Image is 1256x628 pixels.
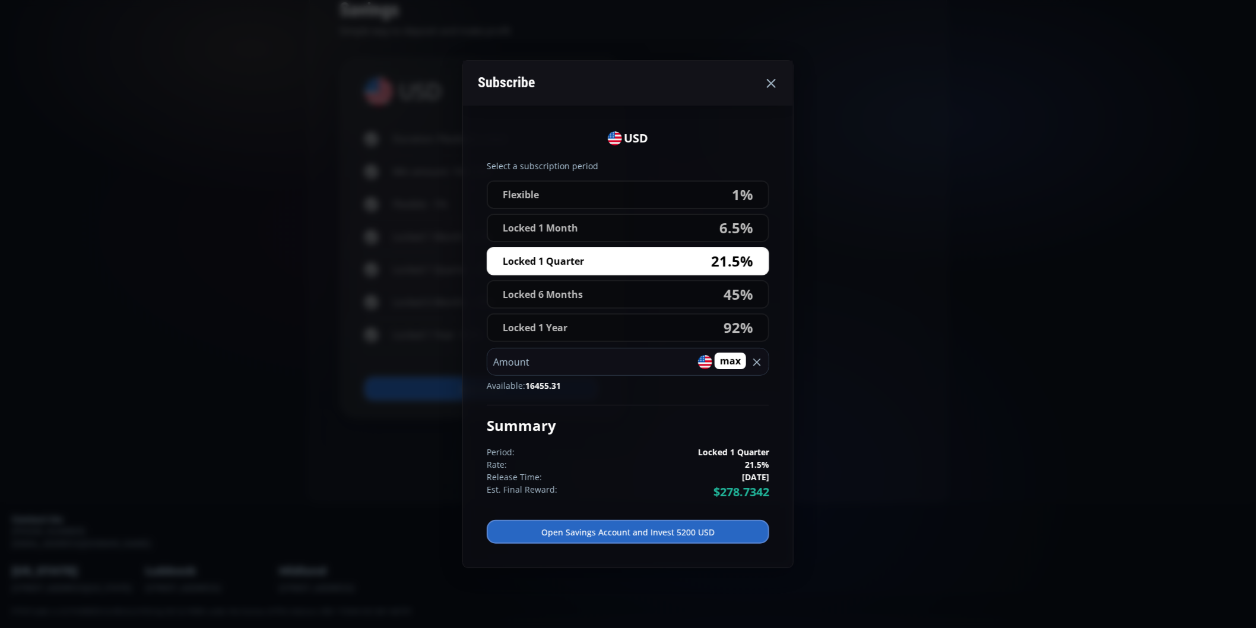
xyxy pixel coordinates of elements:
strong: 6.5% [719,217,753,239]
dt: Rate: [487,458,628,471]
button: max [715,353,746,369]
strong: 16455.31 [525,380,561,391]
button: Locked 1 Year92% [487,313,769,342]
strong: 92% [724,317,753,338]
p: Summary [487,415,769,436]
p: Select a subscription period [487,160,769,172]
dd: $278.7342 [628,483,769,501]
dt: Period: [487,446,628,458]
dd: Locked 1 Quarter [628,446,769,458]
span: Locked 1 Year [503,321,567,335]
div: USD [487,129,769,147]
strong: 45% [724,284,753,305]
button: Locked 6 Months45% [487,280,769,309]
label: Available: [487,379,769,392]
span: Locked 1 Month [503,221,578,235]
span: Flexible [503,188,539,202]
button: Locked 1 Quarter21.5% [487,247,769,275]
span: Locked 6 Months [503,287,583,302]
dd: [DATE] [628,471,769,483]
button: Locked 1 Month6.5% [487,214,769,242]
dd: 21.5% [628,458,769,471]
div: Subscribe [478,68,535,98]
strong: 21.5% [711,250,753,272]
dt: Release Time: [487,471,628,483]
button: Flexible1% [487,180,769,209]
button: Open Savings Account and Invest 5200 USD [487,520,769,544]
dt: Est. Final Reward: [487,483,628,501]
strong: 1% [732,184,753,205]
span: Locked 1 Quarter [503,254,584,268]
